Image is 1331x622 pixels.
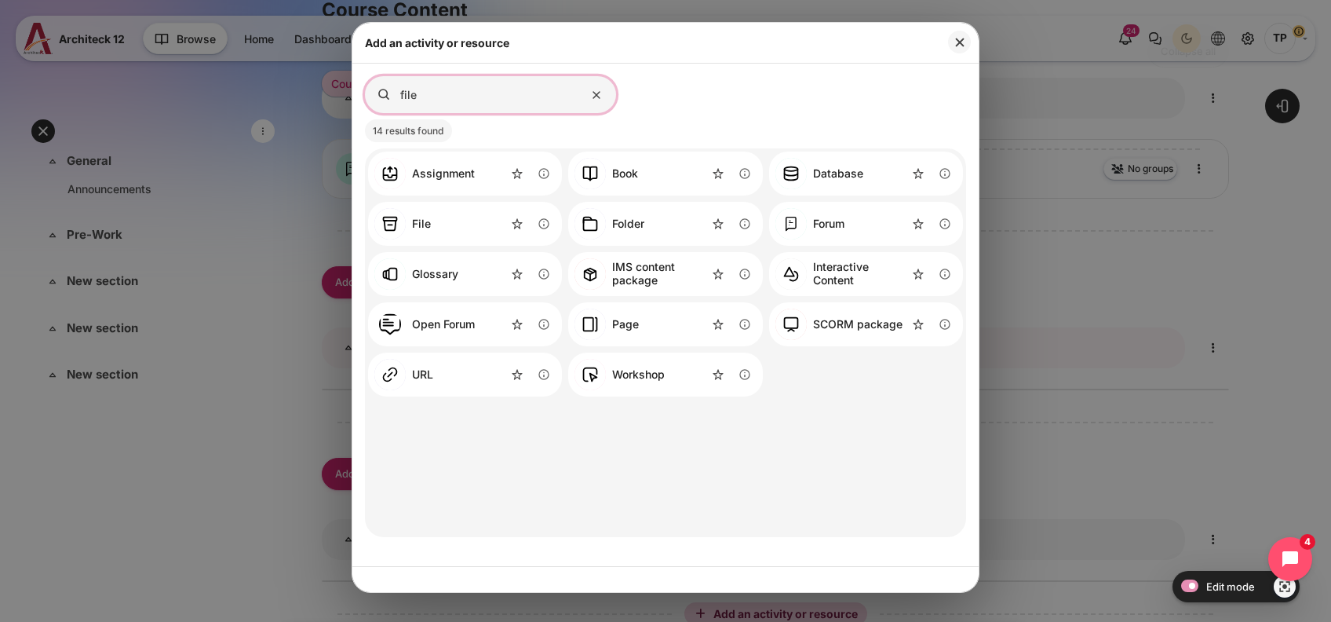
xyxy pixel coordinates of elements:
[412,268,458,281] div: Glossary
[769,302,963,346] div: SCORM package
[412,218,431,231] div: File
[769,152,963,196] div: Database
[505,313,529,336] button: Star Open Forum activity
[574,208,644,240] a: Folder
[374,208,431,240] a: File
[948,31,971,53] button: Close
[368,202,562,246] div: File
[574,158,638,189] a: Book
[568,202,762,246] div: Folder
[813,318,903,331] div: SCORM package
[906,162,930,185] button: Star Database activity
[769,202,963,246] div: Forum
[365,76,966,554] div: Activity modules
[568,302,762,346] div: Page
[775,158,863,189] a: Database
[906,212,930,236] button: Star Forum activity
[374,309,475,340] a: Open Forum
[568,252,762,296] div: IMS content package
[368,353,562,397] div: URL
[775,309,903,340] a: SCORM package
[365,119,452,142] span: 14 results found
[412,368,433,382] div: URL
[505,363,529,386] button: Star URL activity
[374,158,475,189] a: Assignment
[706,212,730,236] button: Star Folder activity
[368,252,562,296] div: Glossary
[906,262,930,286] button: Star Interactive Content activity
[505,212,529,236] button: Star File activity
[374,258,458,290] a: Glossary
[368,152,562,196] div: Assignment
[568,152,762,196] div: Book
[365,76,616,113] input: Search
[612,261,706,287] div: IMS content package
[365,35,509,51] h5: Add an activity or resource
[574,359,665,390] a: Workshop
[813,261,906,287] div: Interactive Content
[412,318,475,331] div: Open Forum
[612,368,665,382] div: Workshop
[706,162,730,185] button: Star Book activity
[505,262,529,286] button: Star Glossary activity
[706,262,730,286] button: Star IMS content package activity
[775,258,906,290] a: Interactive Content
[813,167,863,181] div: Database
[906,313,930,336] button: Star SCORM package activity
[412,167,475,181] div: Assignment
[368,302,562,346] div: Open Forum
[612,167,638,181] div: Book
[612,318,639,331] div: Page
[568,353,762,397] div: Workshop
[612,218,644,231] div: Folder
[706,363,730,386] button: Star Workshop activity
[574,258,706,290] a: IMS content package
[706,313,730,336] button: Star Page activity
[374,359,433,390] a: URL
[505,162,529,185] button: Star Assignment activity
[574,309,639,340] a: Page
[775,208,844,240] a: Forum
[769,252,963,296] div: Interactive Content
[813,218,844,231] div: Forum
